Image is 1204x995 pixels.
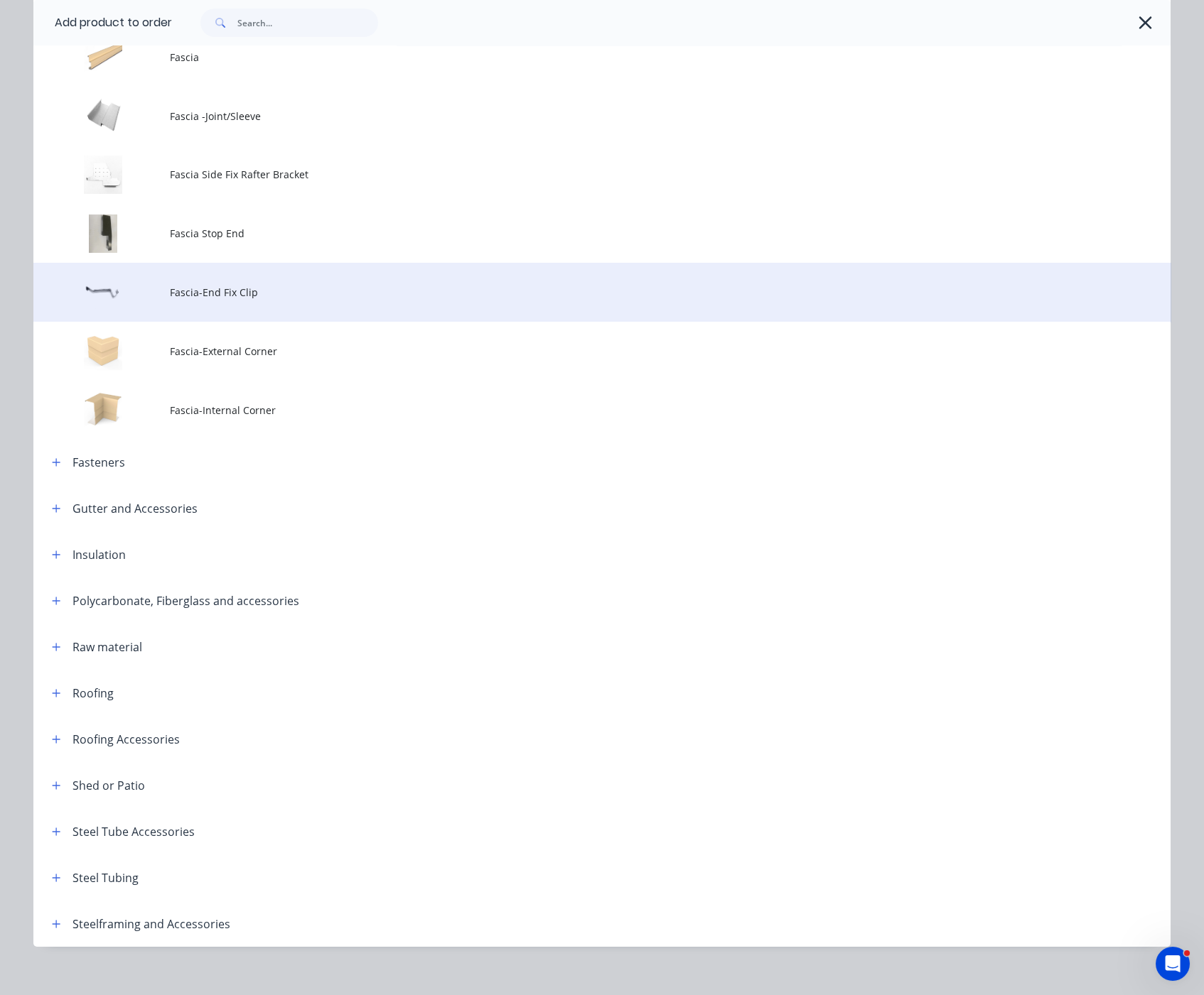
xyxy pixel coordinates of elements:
[72,869,139,886] div: Steel Tubing
[72,592,299,609] div: Polycarbonate, Fiberglass and accessories
[72,500,198,517] div: Gutter and Accessories
[72,638,142,656] div: Raw material
[72,685,114,702] div: Roofing
[170,226,970,241] span: Fascia Stop End
[72,546,126,563] div: Insulation
[72,731,180,748] div: Roofing Accessories
[170,167,970,182] span: Fascia Side Fix Rafter Bracket
[170,285,970,300] span: Fascia-End Fix Clip
[1156,947,1190,981] iframe: Intercom live chat
[170,109,970,124] span: Fascia -Joint/Sleeve
[170,403,970,418] span: Fascia-Internal Corner
[170,50,970,65] span: Fascia
[237,9,378,37] input: Search...
[72,454,125,471] div: Fasteners
[170,344,970,359] span: Fascia-External Corner
[72,777,145,794] div: Shed or Patio
[72,915,230,933] div: Steelframing and Accessories
[72,823,195,840] div: Steel Tube Accessories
